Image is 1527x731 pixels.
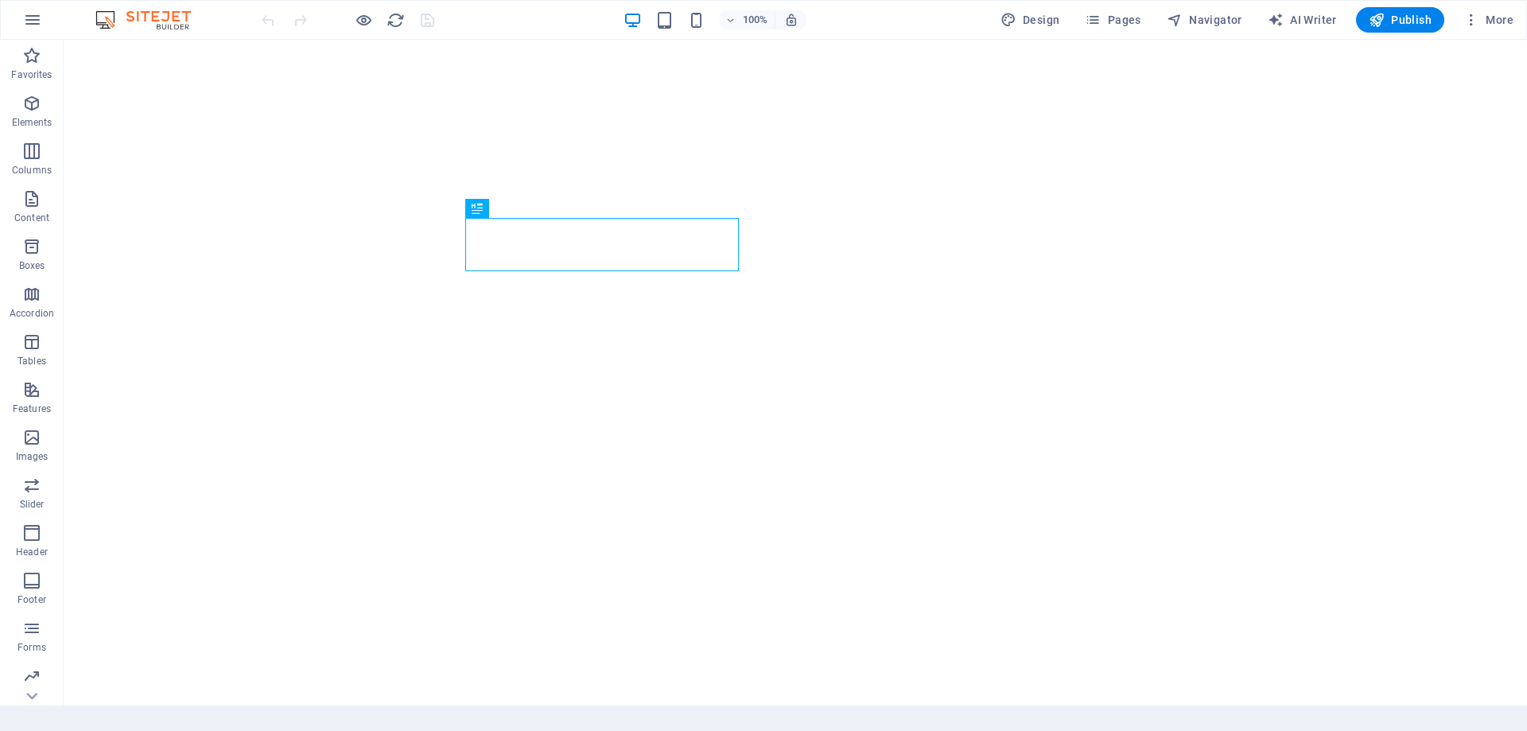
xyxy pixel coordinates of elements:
i: On resize automatically adjust zoom level to fit chosen device. [784,13,798,27]
button: Navigator [1160,7,1249,33]
span: Navigator [1167,12,1242,28]
i: Reload page [387,11,405,29]
p: Header [16,546,48,558]
p: Features [13,402,51,415]
button: 100% [719,10,775,29]
p: Columns [12,164,52,177]
button: AI Writer [1261,7,1343,33]
p: Images [16,450,49,463]
button: More [1457,7,1520,33]
button: reload [386,10,405,29]
span: Design [1001,12,1060,28]
img: Editor Logo [91,10,211,29]
p: Content [14,212,49,224]
p: Forms [17,641,46,654]
span: Pages [1085,12,1140,28]
button: Click here to leave preview mode and continue editing [354,10,373,29]
div: Design (Ctrl+Alt+Y) [994,7,1067,33]
button: Publish [1356,7,1444,33]
p: Footer [17,593,46,606]
p: Favorites [11,68,52,81]
p: Tables [17,355,46,367]
p: Accordion [10,307,54,320]
button: Design [994,7,1067,33]
span: More [1463,12,1513,28]
p: Slider [20,498,45,511]
p: Boxes [19,259,45,272]
h6: 100% [743,10,768,29]
span: AI Writer [1268,12,1337,28]
span: Publish [1369,12,1432,28]
p: Elements [12,116,52,129]
button: Pages [1078,7,1147,33]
